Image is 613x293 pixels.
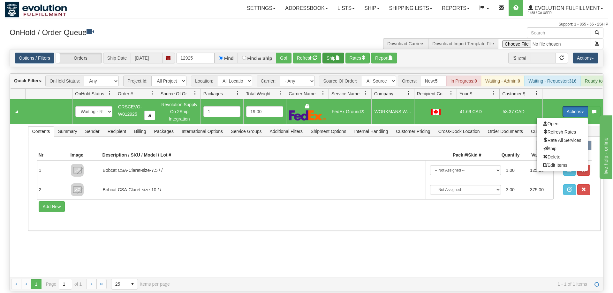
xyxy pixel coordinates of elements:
div: live help - online [5,4,59,11]
td: 41.69 CAD [457,99,500,124]
span: Carrier: [257,76,280,86]
th: Quantity [483,150,521,160]
label: Find & Ship [247,56,272,61]
span: Packages [203,91,223,97]
span: Recipient Country [417,91,449,97]
button: Report [371,53,397,63]
span: Page of 1 [46,279,82,289]
a: Download Carriers [387,41,424,46]
span: Customer $ [502,91,525,97]
span: 1 - 1 of 1 items [179,282,587,287]
span: Location: [191,76,217,86]
a: Ship [359,0,384,16]
span: Edit Items [543,163,567,168]
a: Open [537,120,588,128]
strong: 0 [518,78,520,84]
img: logo1488.jpg [5,2,67,18]
img: 8DAB37Fk3hKpn3AAAAAElFTkSuQmCC [71,183,84,196]
a: Source Of Order filter column settings [190,88,201,99]
span: Recipient [104,126,130,136]
div: In Progress: [446,76,481,86]
a: Addressbook [280,0,333,16]
td: Bobcat CSA-Claret-size-10 / / [101,180,426,199]
a: Total Weight filter column settings [275,88,286,99]
span: Cross-Dock Location [435,126,484,136]
span: Page 1 [31,279,41,289]
span: Ship [543,146,556,151]
div: grid toolbar [10,74,603,89]
span: 25 [115,281,124,287]
span: Evolution Fulfillment [533,5,600,11]
span: Total Weight [246,91,270,97]
a: Lists [333,0,359,16]
div: Support: 1 - 855 - 55 - 2SHIP [5,22,608,27]
strong: 316 [569,78,576,84]
span: Carrier Name [289,91,315,97]
span: Sender [81,126,103,136]
button: Add New [39,201,65,212]
span: Project Id: [123,76,151,86]
th: Value [521,150,553,160]
td: 1.00 [503,163,528,178]
span: Your $ [459,91,472,97]
a: Refresh [592,279,602,289]
input: Page 1 [59,279,72,289]
span: International Options [178,126,227,136]
span: Billing [130,126,150,136]
span: Summary [54,126,81,136]
label: Find [224,56,234,61]
span: Orders: [398,76,421,86]
a: Order # filter column settings [147,88,158,99]
a: Settings [242,0,280,16]
th: Nr [37,150,69,160]
img: CA [431,109,441,115]
input: Search [527,27,591,38]
span: select [127,279,138,289]
span: Total [508,53,530,63]
a: Collapse [12,108,20,116]
td: 1 [37,160,69,180]
span: Additional Filters [266,126,307,136]
a: Company filter column settings [403,88,414,99]
td: Bobcat CSA-Claret-size-7.5 / / [101,160,426,180]
div: Waiting - Admin: [481,76,524,86]
strong: 5 [435,78,438,84]
span: Source Of Order [161,91,193,97]
span: Shipment Options [307,126,350,136]
a: Download Import Template File [432,41,494,46]
span: Page sizes drop down [111,279,138,289]
iframe: chat widget [598,114,612,179]
td: 58.37 CAD [500,99,542,124]
span: 1488 / CA User [528,10,576,16]
div: New: [421,76,446,86]
span: OnHold Status [75,91,104,97]
span: Internal Handling [350,126,392,136]
td: WORKMANS WORKWEAR [371,99,414,124]
span: Rate All Services [543,138,581,143]
input: Import [498,38,591,49]
button: Actions [573,53,598,63]
a: Evolution Fulfillment 1488 / CA User [523,0,608,16]
span: ORSCEVO-W012925 [118,104,142,116]
span: Contents [28,126,54,136]
a: Service Name filter column settings [360,88,371,99]
button: Refresh [293,53,321,63]
span: Customer Pricing [392,126,434,136]
th: Pack #/Skid # [426,150,483,160]
span: Custom Field [527,126,561,136]
span: Order Documents [484,126,527,136]
span: Order # [118,91,133,97]
button: Go! [276,53,291,63]
td: 2 [37,180,69,199]
th: Description / SKU / Model / Lot # [101,150,426,160]
span: Refresh Rates [543,129,576,135]
span: Service Name [331,91,359,97]
button: Search [591,27,603,38]
a: Options / Filters [15,53,54,63]
a: OnHold Status filter column settings [104,88,115,99]
span: Ship Date [103,53,131,63]
th: Image [69,150,101,160]
span: items per page [111,279,170,289]
span: OnHold Status: [45,76,84,86]
div: Waiting - Requester: [524,76,580,86]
